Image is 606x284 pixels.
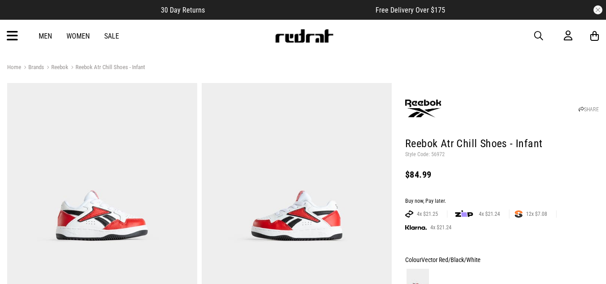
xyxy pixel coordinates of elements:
div: Buy now, Pay later. [405,198,599,205]
img: Reebok [405,91,441,127]
a: Brands [21,64,44,72]
img: SPLITPAY [515,210,522,218]
h1: Reebok Atr Chill Shoes - Infant [405,137,599,151]
a: Women [66,32,90,40]
p: Style Code: 56972 [405,151,599,158]
a: Home [7,64,21,70]
iframe: Customer reviews powered by Trustpilot [223,5,358,14]
img: KLARNA [405,225,427,230]
a: SHARE [579,106,599,113]
span: 4x $21.24 [427,224,455,231]
span: 4x $21.25 [413,210,442,218]
span: 4x $21.24 [475,210,504,218]
span: Free Delivery Over $175 [376,6,445,14]
span: 30 Day Returns [161,6,205,14]
span: Vector Red/Black/White [421,256,481,263]
span: 12x $7.08 [522,210,551,218]
img: Redrat logo [274,29,334,43]
a: Reebok Atr Chill Shoes - Infant [68,64,145,72]
img: AFTERPAY [405,210,413,218]
a: Sale [104,32,119,40]
a: Reebok [44,64,68,72]
img: zip [455,210,473,218]
a: Men [39,32,52,40]
div: $84.99 [405,169,599,180]
div: Colour [405,254,599,265]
